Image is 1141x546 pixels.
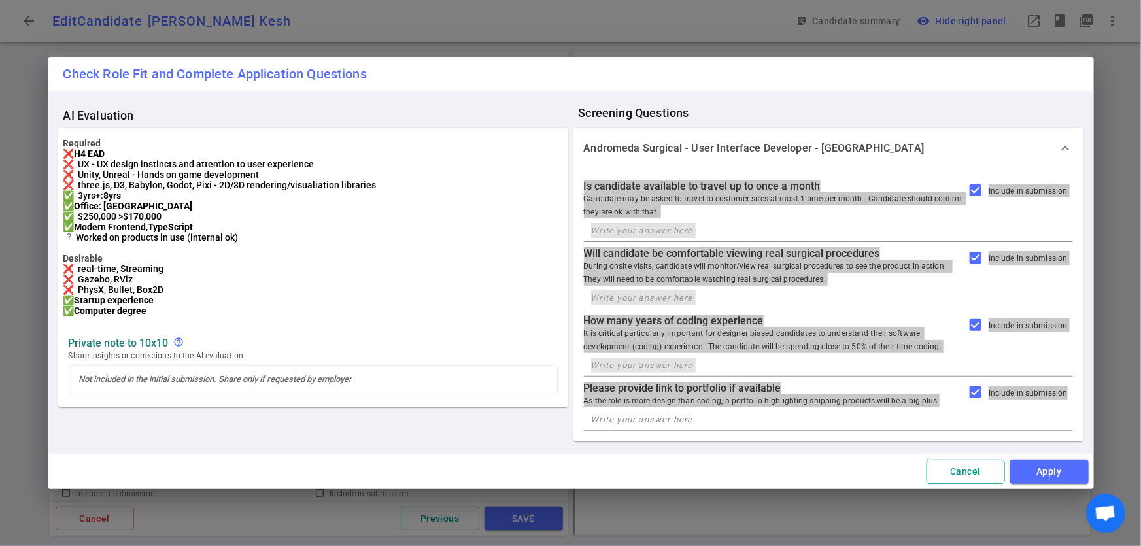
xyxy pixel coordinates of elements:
b: H4 EAD [75,148,105,159]
div: ✅ [63,305,563,316]
span: Include in submission [989,186,1067,196]
span: Include in submission [989,388,1067,398]
div: Open chat [1086,494,1125,533]
h2: Check Role Fit and Complete Application Questions [48,57,1094,91]
div: ❌ [63,148,563,159]
p: Andromeda Surgical - User Interface Developer - [GEOGRAPHIC_DATA] [584,142,925,155]
span: help_outline [174,337,184,347]
span: Include in submission [989,254,1067,263]
b: $170,000 [124,211,162,222]
b: Modern Frontend [75,222,146,232]
strong: How many years of coding experience [584,315,963,327]
strong: Desirable [63,253,563,264]
b: Startup experience [75,295,154,305]
span: Share insights or corrections to the AI evaluation [69,349,558,362]
b: Computer degree [75,305,147,316]
div: ❌ Unity, Unreal - Hands on game development [63,169,563,180]
span: Include in submission [989,321,1067,330]
div: ❌ Gazebo, RViz [63,274,563,284]
div: ✅ [63,201,563,211]
b: TypeScript [148,222,194,232]
div: ❌ three.js, D3, Babylon, Godot, Pixi - 2D/3D rendering/visualiation libraries [63,180,563,190]
p: Candidate may be asked to travel to customer sites at most 1 time per month. Candidate should con... [584,192,968,218]
div: ❌ real-time, Streaming [63,264,563,274]
p: During onsite visits, candidate will monitor/view real surgical procedures to see the product in ... [584,260,968,286]
button: Apply [1010,460,1089,484]
button: Cancel [927,460,1005,484]
div: ❌ UX - UX design instincts and attention to user experience [63,159,563,169]
div: Not included in the initial submission. Share only if requested by employer [174,337,190,349]
div: ✅ [63,295,563,305]
div: ✅ 3yrs+: [63,190,563,201]
div: Andromeda Surgical - User Interface Developer - [GEOGRAPHIC_DATA] [573,128,1083,169]
div: ✅ , [63,222,563,232]
p: As the role is more design than coding, a portfolio highlighting shipping products will be a big ... [584,394,968,407]
b: Office: [GEOGRAPHIC_DATA] [75,201,193,211]
div: ✅ $250,000 > [63,211,563,222]
span: Screening Questions [579,107,1089,120]
div: ❌ PhysX, Bullet, Box2D [63,284,563,295]
strong: Is candidate available to travel up to once a month [584,180,963,192]
span: expand_more [1057,141,1073,156]
strong: Private Note to 10x10 [69,337,169,349]
strong: Please provide link to portfolio if available [584,382,963,394]
b: 8yrs [104,190,122,201]
p: It is critical particularly important for designer biased candidates to understand their software... [584,327,968,353]
span: AI Evaluation [63,109,573,122]
div: ︖ Worked on products in use (internal ok) [63,232,563,243]
strong: Required [63,138,563,148]
strong: Will candidate be comfortable viewing real surgical procedures [584,247,963,260]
